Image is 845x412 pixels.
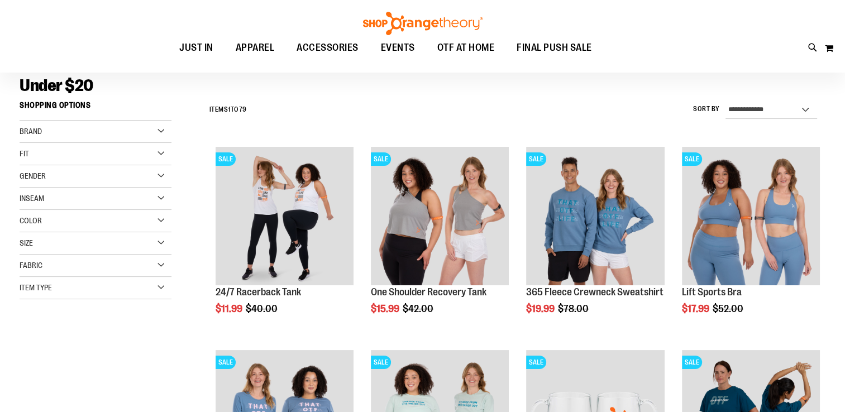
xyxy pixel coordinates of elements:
span: SALE [526,152,546,166]
span: Color [20,216,42,225]
h2: Items to [209,101,246,118]
label: Sort By [693,104,720,114]
span: SALE [371,356,391,369]
span: Item Type [20,283,52,292]
span: $17.99 [682,303,711,314]
span: SALE [216,356,236,369]
a: EVENTS [370,35,426,61]
span: Gender [20,171,46,180]
span: Inseam [20,194,44,203]
a: Main of 2024 Covention Lift Sports BraSALE [682,147,820,286]
img: Main of 2024 Covention Lift Sports Bra [682,147,820,285]
span: ACCESSORIES [297,35,359,60]
a: 24/7 Racerback TankSALE [216,147,354,286]
span: 1 [228,106,231,113]
a: 365 Fleece Crewneck Sweatshirt [526,286,663,298]
span: OTF AT HOME [437,35,495,60]
span: APPAREL [236,35,275,60]
div: product [521,141,670,343]
a: 24/7 Racerback Tank [216,286,301,298]
div: product [365,141,514,343]
span: SALE [216,152,236,166]
a: One Shoulder Recovery Tank [371,286,486,298]
span: Fabric [20,261,42,270]
span: Under $20 [20,76,93,95]
span: $11.99 [216,303,244,314]
span: 79 [238,106,246,113]
a: Main view of One Shoulder Recovery TankSALE [371,147,509,286]
span: SALE [371,152,391,166]
span: SALE [682,152,702,166]
span: $15.99 [371,303,401,314]
span: Size [20,238,33,247]
span: EVENTS [381,35,415,60]
span: SALE [682,356,702,369]
span: FINAL PUSH SALE [517,35,592,60]
strong: Shopping Options [20,95,171,121]
span: $19.99 [526,303,556,314]
div: product [676,141,825,343]
span: Brand [20,127,42,136]
img: Main view of One Shoulder Recovery Tank [371,147,509,285]
a: 365 Fleece Crewneck SweatshirtSALE [526,147,664,286]
img: 24/7 Racerback Tank [216,147,354,285]
span: JUST IN [179,35,213,60]
span: $42.00 [403,303,435,314]
a: JUST IN [168,35,225,61]
a: ACCESSORIES [285,35,370,61]
a: APPAREL [225,35,286,61]
a: FINAL PUSH SALE [505,35,603,60]
span: Fit [20,149,29,158]
div: product [210,141,359,343]
span: $40.00 [246,303,279,314]
a: OTF AT HOME [426,35,506,61]
span: $52.00 [713,303,745,314]
a: Lift Sports Bra [682,286,742,298]
img: Shop Orangetheory [361,12,484,35]
span: $78.00 [558,303,590,314]
span: SALE [526,356,546,369]
img: 365 Fleece Crewneck Sweatshirt [526,147,664,285]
